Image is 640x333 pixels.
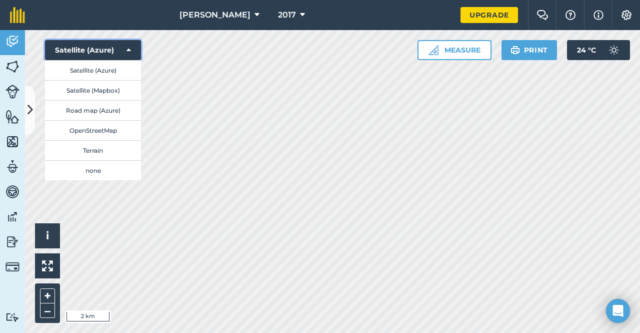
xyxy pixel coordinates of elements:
img: svg+xml;base64,PD94bWwgdmVyc2lvbj0iMS4wIiBlbmNvZGluZz0idXRmLTgiPz4KPCEtLSBHZW5lcmF0b3I6IEFkb2JlIE... [5,260,19,274]
img: Ruler icon [428,45,438,55]
span: 24 ° C [577,40,596,60]
a: Upgrade [460,7,518,23]
img: svg+xml;base64,PD94bWwgdmVyc2lvbj0iMS4wIiBlbmNvZGluZz0idXRmLTgiPz4KPCEtLSBHZW5lcmF0b3I6IEFkb2JlIE... [5,234,19,249]
img: fieldmargin Logo [10,7,25,23]
img: Four arrows, one pointing top left, one top right, one bottom right and the last bottom left [42,260,53,271]
button: none [45,160,141,180]
img: svg+xml;base64,PD94bWwgdmVyc2lvbj0iMS4wIiBlbmNvZGluZz0idXRmLTgiPz4KPCEtLSBHZW5lcmF0b3I6IEFkb2JlIE... [5,184,19,199]
img: svg+xml;base64,PD94bWwgdmVyc2lvbj0iMS4wIiBlbmNvZGluZz0idXRmLTgiPz4KPCEtLSBHZW5lcmF0b3I6IEFkb2JlIE... [604,40,624,60]
button: OpenStreetMap [45,120,141,140]
img: svg+xml;base64,PHN2ZyB4bWxucz0iaHR0cDovL3d3dy53My5vcmcvMjAwMC9zdmciIHdpZHRoPSI1NiIgaGVpZ2h0PSI2MC... [5,109,19,124]
img: svg+xml;base64,PD94bWwgdmVyc2lvbj0iMS4wIiBlbmNvZGluZz0idXRmLTgiPz4KPCEtLSBHZW5lcmF0b3I6IEFkb2JlIE... [5,34,19,49]
div: Open Intercom Messenger [606,299,630,323]
img: svg+xml;base64,PD94bWwgdmVyc2lvbj0iMS4wIiBlbmNvZGluZz0idXRmLTgiPz4KPCEtLSBHZW5lcmF0b3I6IEFkb2JlIE... [5,312,19,322]
img: A cog icon [620,10,632,20]
button: Terrain [45,140,141,160]
button: + [40,288,55,303]
button: Road map (Azure) [45,100,141,120]
span: [PERSON_NAME] [179,9,250,21]
button: – [40,303,55,318]
button: Satellite (Azure) [45,40,141,60]
img: svg+xml;base64,PD94bWwgdmVyc2lvbj0iMS4wIiBlbmNvZGluZz0idXRmLTgiPz4KPCEtLSBHZW5lcmF0b3I6IEFkb2JlIE... [5,209,19,224]
button: Measure [417,40,491,60]
span: i [46,229,49,242]
img: svg+xml;base64,PD94bWwgdmVyc2lvbj0iMS4wIiBlbmNvZGluZz0idXRmLTgiPz4KPCEtLSBHZW5lcmF0b3I6IEFkb2JlIE... [5,159,19,174]
span: 2017 [278,9,296,21]
img: svg+xml;base64,PHN2ZyB4bWxucz0iaHR0cDovL3d3dy53My5vcmcvMjAwMC9zdmciIHdpZHRoPSIxNyIgaGVpZ2h0PSIxNy... [593,9,603,21]
img: svg+xml;base64,PHN2ZyB4bWxucz0iaHR0cDovL3d3dy53My5vcmcvMjAwMC9zdmciIHdpZHRoPSIxOSIgaGVpZ2h0PSIyNC... [510,44,520,56]
img: A question mark icon [564,10,576,20]
img: svg+xml;base64,PHN2ZyB4bWxucz0iaHR0cDovL3d3dy53My5vcmcvMjAwMC9zdmciIHdpZHRoPSI1NiIgaGVpZ2h0PSI2MC... [5,59,19,74]
button: Satellite (Azure) [45,60,141,80]
button: Print [501,40,557,60]
button: i [35,223,60,248]
img: Two speech bubbles overlapping with the left bubble in the forefront [536,10,548,20]
img: svg+xml;base64,PHN2ZyB4bWxucz0iaHR0cDovL3d3dy53My5vcmcvMjAwMC9zdmciIHdpZHRoPSI1NiIgaGVpZ2h0PSI2MC... [5,134,19,149]
img: svg+xml;base64,PD94bWwgdmVyc2lvbj0iMS4wIiBlbmNvZGluZz0idXRmLTgiPz4KPCEtLSBHZW5lcmF0b3I6IEFkb2JlIE... [5,85,19,99]
button: 24 °C [567,40,630,60]
button: Satellite (Mapbox) [45,80,141,100]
